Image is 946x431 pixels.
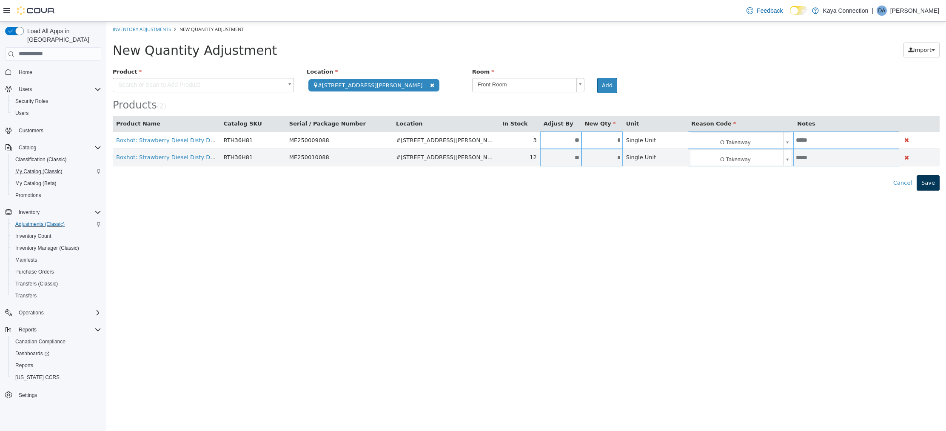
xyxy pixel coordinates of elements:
[117,98,157,106] button: Catalog SKU
[12,178,60,188] a: My Catalog (Beta)
[12,166,101,177] span: My Catalog (Classic)
[9,348,105,360] a: Dashboards
[15,325,40,335] button: Reports
[114,127,180,145] td: RTH36H81
[9,278,105,290] button: Transfers (Classic)
[796,131,804,141] button: Delete Product
[520,115,550,122] span: Single Unit
[15,156,67,163] span: Classification (Classic)
[366,47,388,53] span: Room
[15,143,101,153] span: Catalog
[15,207,43,217] button: Inventory
[12,231,55,241] a: Inventory Count
[393,127,434,145] td: 12
[6,47,35,53] span: Product
[782,154,810,169] button: Cancel
[584,111,674,128] span: O Takeaway
[15,280,58,287] span: Transfers (Classic)
[12,360,101,371] span: Reports
[15,350,49,357] span: Dashboards
[9,166,105,177] button: My Catalog (Classic)
[15,338,66,345] span: Canadian Compliance
[290,98,318,106] button: Location
[12,108,101,118] span: Users
[520,98,534,106] button: Unit
[12,96,51,106] a: Security Roles
[12,348,53,359] a: Dashboards
[12,255,40,265] a: Manifests
[691,98,710,106] button: Notes
[12,190,45,200] a: Promotions
[51,81,60,88] small: ( )
[9,360,105,371] button: Reports
[200,47,231,53] span: Location
[12,267,101,277] span: Purchase Orders
[12,96,101,106] span: Security Roles
[15,110,28,117] span: Users
[12,154,101,165] span: Classification (Classic)
[15,292,37,299] span: Transfers
[15,168,63,175] span: My Catalog (Classic)
[53,81,57,88] span: 2
[15,180,57,187] span: My Catalog (Beta)
[6,4,65,11] a: Inventory Adjustments
[890,6,939,16] p: [PERSON_NAME]
[290,115,433,122] span: #[STREET_ADDRESS][PERSON_NAME] (Front Room)
[877,6,887,16] div: Dana Austin
[15,125,101,136] span: Customers
[807,25,825,31] span: Import
[19,392,37,399] span: Settings
[2,324,105,336] button: Reports
[12,190,101,200] span: Promotions
[437,98,469,106] button: Adjust By
[9,230,105,242] button: Inventory Count
[12,219,101,229] span: Adjustments (Classic)
[6,21,171,36] span: New Quantity Adjustment
[19,209,40,216] span: Inventory
[12,108,32,118] a: Users
[15,374,60,381] span: [US_STATE] CCRS
[15,207,101,217] span: Inventory
[15,308,101,318] span: Operations
[12,337,69,347] a: Canadian Compliance
[183,98,261,106] button: Serial / Package Number
[73,4,137,11] span: New Quantity Adjustment
[19,69,32,76] span: Home
[585,99,630,105] span: Reason Code
[796,114,804,123] button: Delete Product
[10,98,56,106] button: Product Name
[15,67,36,77] a: Home
[180,127,286,145] td: ME250010088
[757,6,783,15] span: Feedback
[114,110,180,127] td: RTH36H81
[9,154,105,166] button: Classification (Classic)
[10,115,134,122] a: Boxhot: Strawberry Diesel Disty Dabber 1.2g
[15,245,79,251] span: Inventory Manager (Classic)
[12,267,57,277] a: Purchase Orders
[19,326,37,333] span: Reports
[202,57,333,70] span: #[STREET_ADDRESS][PERSON_NAME]
[15,268,54,275] span: Purchase Orders
[15,233,51,240] span: Inventory Count
[12,360,37,371] a: Reports
[9,218,105,230] button: Adjustments (Classic)
[12,243,83,253] a: Inventory Manager (Classic)
[15,192,41,199] span: Promotions
[15,67,101,77] span: Home
[5,63,101,423] nav: Complex example
[15,143,40,153] button: Catalog
[6,56,188,71] a: Search or Scan to Add Product
[15,362,33,369] span: Reports
[2,142,105,154] button: Catalog
[12,154,70,165] a: Classification (Classic)
[19,86,32,93] span: Users
[15,84,35,94] button: Users
[9,177,105,189] button: My Catalog (Beta)
[12,291,101,301] span: Transfers
[12,219,68,229] a: Adjustments (Classic)
[12,337,101,347] span: Canadian Compliance
[12,243,101,253] span: Inventory Manager (Classic)
[584,111,685,127] a: O Takeaway
[2,307,105,319] button: Operations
